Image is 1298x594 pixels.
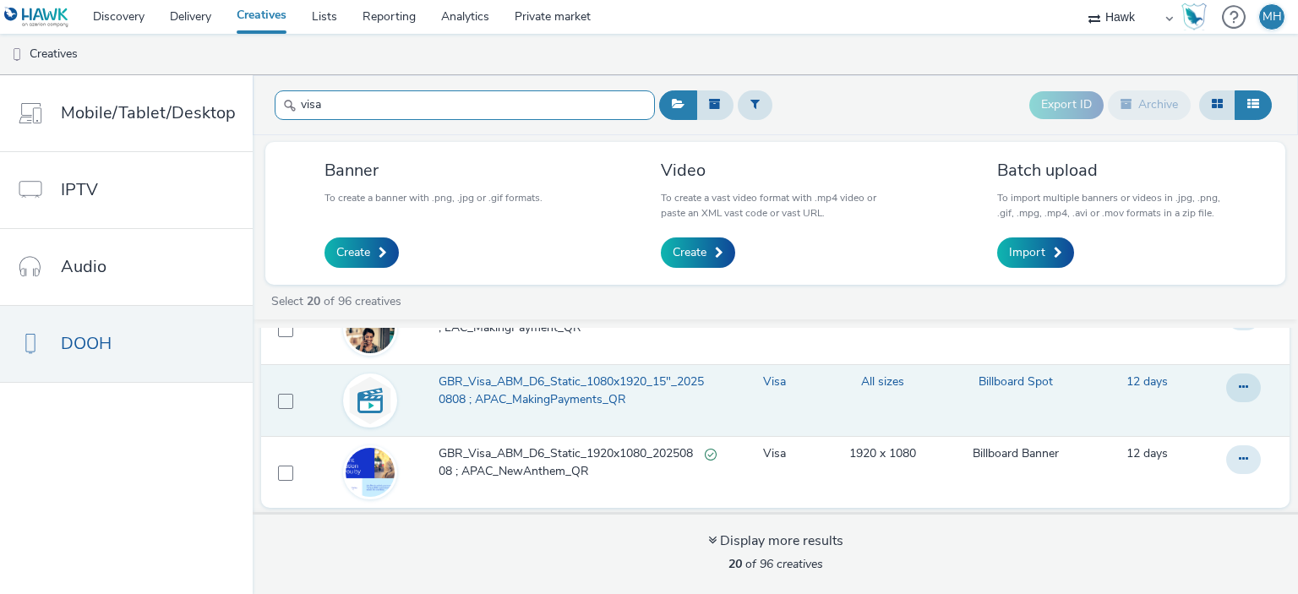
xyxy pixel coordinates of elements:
[1126,373,1168,390] a: 8 August 2025, 16:40
[708,531,843,551] div: Display more results
[979,373,1053,390] a: Billboard Spot
[61,331,112,356] span: DOOH
[705,445,717,463] div: Valid
[1199,90,1235,119] button: Grid
[661,190,890,221] p: To create a vast video format with .mp4 video or paste an XML vast code or vast URL.
[973,445,1059,462] a: Billboard Banner
[346,286,395,373] img: 5ad04b5f-1676-48cc-93ff-15b13b0ee354.jpg
[861,373,904,390] a: All sizes
[324,159,543,182] h3: Banner
[4,7,69,28] img: undefined Logo
[439,373,723,417] a: GBR_Visa_ABM_D6_Static_1080x1920_15"_20250808 ; APAC_MakingPayments_QR
[1009,244,1045,261] span: Import
[1181,3,1207,30] img: Hawk Academy
[849,445,916,462] a: 1920 x 1080
[1029,91,1104,118] button: Export ID
[1108,90,1191,119] button: Archive
[270,293,408,309] a: Select of 96 creatives
[61,101,236,125] span: Mobile/Tablet/Desktop
[8,46,25,63] img: dooh
[61,177,98,202] span: IPTV
[997,190,1226,221] p: To import multiple banners or videos in .jpg, .png, .gif, .mpg, .mp4, .avi or .mov formats in a z...
[324,190,543,205] p: To create a banner with .png, .jpg or .gif formats.
[439,445,723,488] a: GBR_Visa_ABM_D6_Static_1920x1080_20250808 ; APAC_NewAnthem_QRValid
[307,293,320,309] strong: 20
[1126,373,1168,390] span: 12 days
[336,244,370,261] span: Create
[1126,445,1168,462] a: 8 August 2025, 16:40
[661,237,735,268] a: Create
[324,237,399,268] a: Create
[673,244,706,261] span: Create
[1263,4,1282,30] div: MH
[763,445,786,462] a: Visa
[997,159,1226,182] h3: Batch upload
[661,159,890,182] h3: Video
[763,373,786,390] a: Visa
[346,448,395,497] img: b394023c-167c-41ba-84f8-6d21396b8c0d.jpg
[346,376,395,425] img: video.svg
[1126,445,1168,461] span: 12 days
[728,556,823,572] span: of 96 creatives
[439,445,705,480] span: GBR_Visa_ABM_D6_Static_1920x1080_20250808 ; APAC_NewAnthem_QR
[1181,3,1213,30] a: Hawk Academy
[275,90,655,120] input: Search...
[1235,90,1272,119] button: Table
[728,556,742,572] strong: 20
[439,373,717,408] span: GBR_Visa_ABM_D6_Static_1080x1920_15"_20250808 ; APAC_MakingPayments_QR
[61,254,106,279] span: Audio
[997,237,1074,268] a: Import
